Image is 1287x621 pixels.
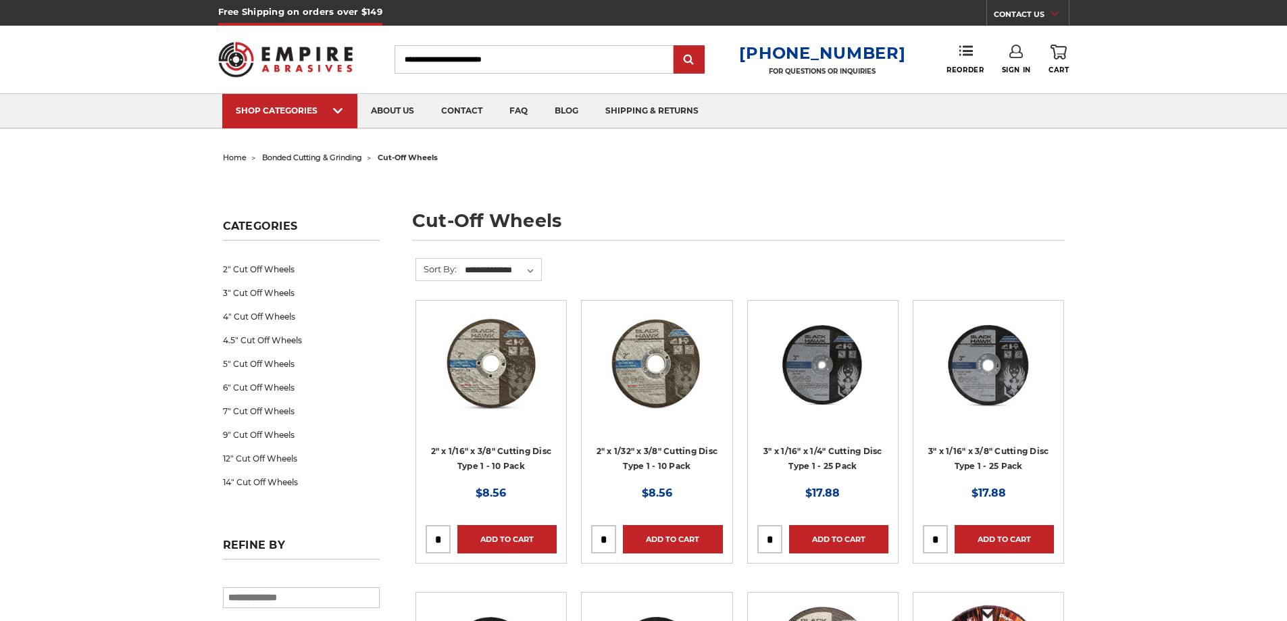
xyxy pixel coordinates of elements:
[541,94,592,128] a: blog
[1049,45,1069,74] a: Cart
[955,525,1054,553] a: Add to Cart
[928,446,1049,472] a: 3" x 1/16" x 3/8" Cutting Disc Type 1 - 25 Pack
[223,305,380,328] a: 4" Cut Off Wheels
[642,487,672,499] span: $8.56
[437,310,545,418] img: 2" x 1/16" x 3/8" Cut Off Wheel
[476,487,506,499] span: $8.56
[947,45,984,74] a: Reorder
[223,281,380,305] a: 3" Cut Off Wheels
[223,470,380,494] a: 14" Cut Off Wheels
[496,94,541,128] a: faq
[463,260,541,280] select: Sort By:
[223,447,380,470] a: 12" Cut Off Wheels
[223,399,380,423] a: 7" Cut Off Wheels
[739,43,905,63] a: [PHONE_NUMBER]
[623,525,722,553] a: Add to Cart
[223,257,380,281] a: 2" Cut Off Wheels
[1002,66,1031,74] span: Sign In
[592,94,712,128] a: shipping & returns
[805,487,840,499] span: $17.88
[357,94,428,128] a: about us
[597,446,718,472] a: 2" x 1/32" x 3/8" Cutting Disc Type 1 - 10 Pack
[947,66,984,74] span: Reorder
[218,33,353,86] img: Empire Abrasives
[763,446,882,472] a: 3" x 1/16" x 1/4" Cutting Disc Type 1 - 25 Pack
[603,310,711,418] img: 2" x 1/32" x 3/8" Cut Off Wheel
[757,310,888,441] a: 3” x .0625” x 1/4” Die Grinder Cut-Off Wheels by Black Hawk Abrasives
[262,153,362,162] a: bonded cutting & grinding
[934,310,1042,418] img: 3" x 1/16" x 3/8" Cutting Disc
[223,352,380,376] a: 5" Cut Off Wheels
[223,328,380,352] a: 4.5" Cut Off Wheels
[428,94,496,128] a: contact
[431,446,552,472] a: 2" x 1/16" x 3/8" Cutting Disc Type 1 - 10 Pack
[223,220,380,241] h5: Categories
[591,310,722,441] a: 2" x 1/32" x 3/8" Cut Off Wheel
[1049,66,1069,74] span: Cart
[223,423,380,447] a: 9" Cut Off Wheels
[378,153,438,162] span: cut-off wheels
[789,525,888,553] a: Add to Cart
[994,7,1069,26] a: CONTACT US
[676,47,703,74] input: Submit
[769,310,877,418] img: 3” x .0625” x 1/4” Die Grinder Cut-Off Wheels by Black Hawk Abrasives
[739,67,905,76] p: FOR QUESTIONS OR INQUIRIES
[412,212,1065,241] h1: cut-off wheels
[971,487,1006,499] span: $17.88
[236,105,344,116] div: SHOP CATEGORIES
[457,525,557,553] a: Add to Cart
[223,539,380,560] h5: Refine by
[416,259,457,279] label: Sort By:
[426,310,557,441] a: 2" x 1/16" x 3/8" Cut Off Wheel
[223,153,247,162] a: home
[923,310,1054,441] a: 3" x 1/16" x 3/8" Cutting Disc
[223,376,380,399] a: 6" Cut Off Wheels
